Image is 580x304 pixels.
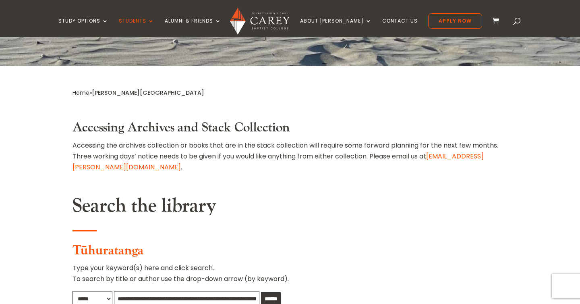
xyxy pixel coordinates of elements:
a: About [PERSON_NAME] [300,18,372,37]
a: Students [119,18,154,37]
p: Accessing the archives collection or books that are in the stack collection will require some for... [72,140,507,173]
p: Type your keyword(s) here and click search. To search by title or author use the drop-down arrow ... [72,262,507,291]
span: [PERSON_NAME][GEOGRAPHIC_DATA] [92,89,204,97]
a: Apply Now [428,13,482,29]
img: Carey Baptist College [230,8,289,35]
h3: Tūhuratanga [72,243,507,262]
a: Home [72,89,89,97]
a: Contact Us [382,18,418,37]
h3: Accessing Archives and Stack Collection [72,120,507,140]
h2: Search the library [72,194,507,222]
a: Study Options [58,18,108,37]
a: Alumni & Friends [165,18,221,37]
span: » [72,89,204,97]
